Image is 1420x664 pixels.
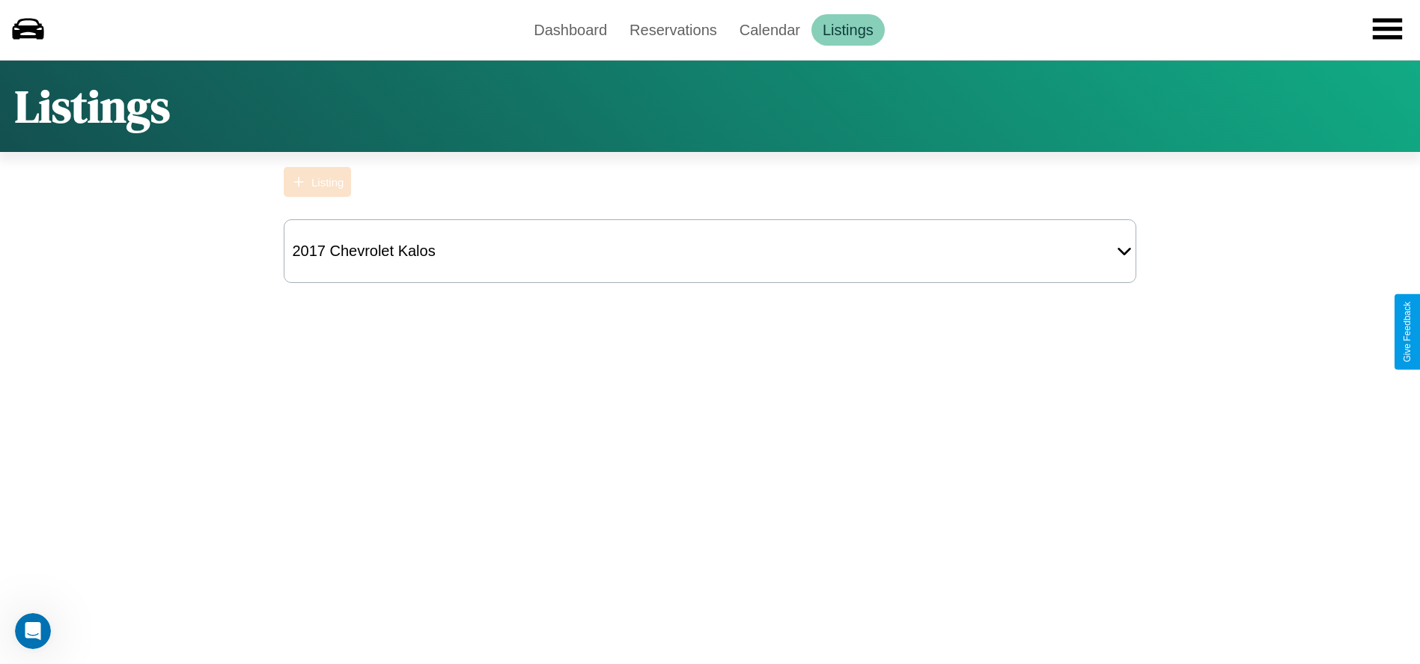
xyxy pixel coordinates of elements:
a: Listings [811,14,885,46]
iframe: Intercom live chat [15,613,51,649]
a: Calendar [728,14,811,46]
div: 2017 Chevrolet Kalos [284,235,442,267]
h1: Listings [15,76,170,137]
div: Give Feedback [1402,302,1413,362]
a: Dashboard [522,14,618,46]
a: Reservations [618,14,728,46]
button: Listing [284,167,351,197]
div: Listing [311,176,344,189]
